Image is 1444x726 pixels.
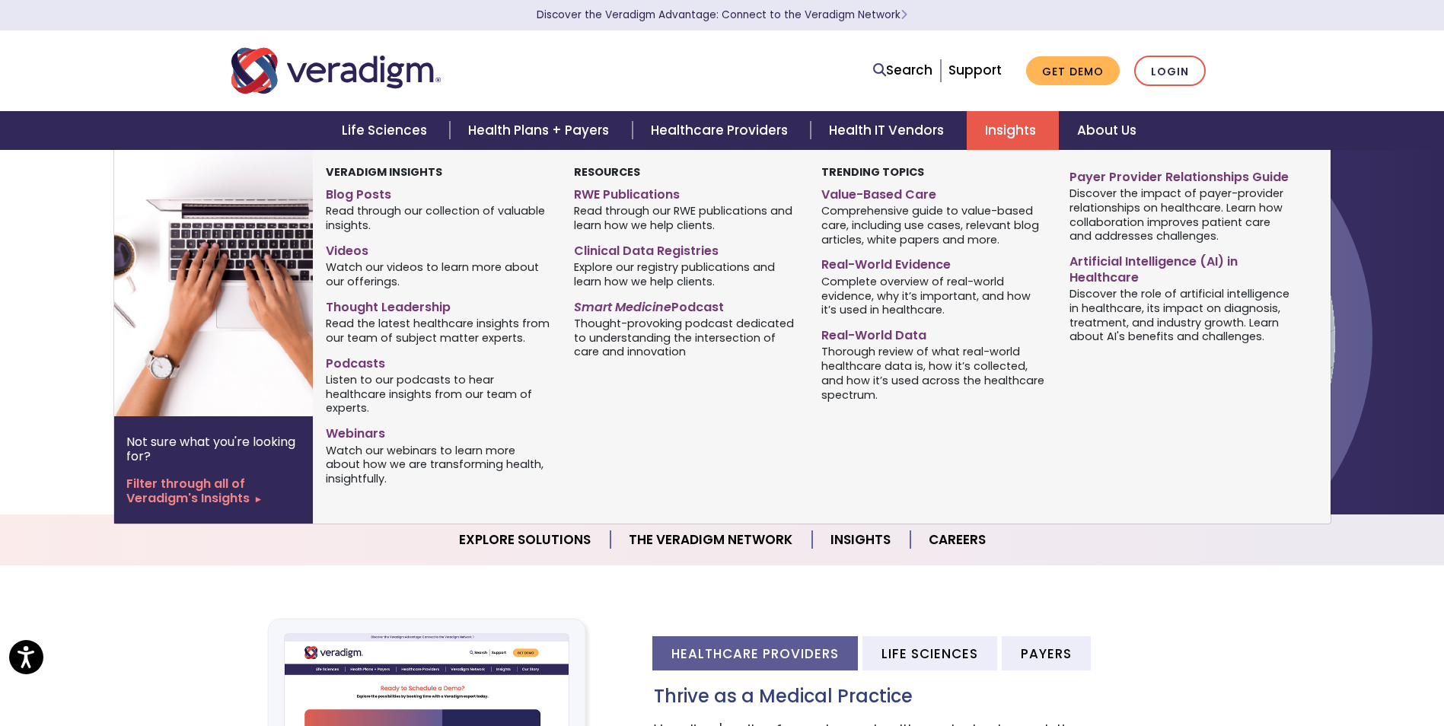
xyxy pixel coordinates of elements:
a: Careers [910,521,1004,559]
strong: Resources [574,164,640,180]
span: Read the latest healthcare insights from our team of subject matter experts. [326,315,550,345]
a: Search [873,60,932,81]
a: Payer Provider Relationships Guide [1069,164,1294,186]
li: Payers [1002,636,1091,670]
span: Complete overview of real-world evidence, why it’s important, and how it’s used in healthcare. [821,273,1046,317]
span: Discover the role of artificial intelligence in healthcare, its impact on diagnosis, treatment, a... [1069,286,1294,344]
span: Listen to our podcasts to hear healthcare insights from our team of experts. [326,371,550,416]
strong: Trending Topics [821,164,924,180]
span: Watch our videos to learn more about our offerings. [326,260,550,289]
a: Insights [967,111,1059,150]
a: Thought Leadership [326,294,550,316]
strong: Veradigm Insights [326,164,442,180]
a: Health IT Vendors [811,111,967,150]
h3: Thrive as a Medical Practice [654,686,1213,708]
a: Filter through all of Veradigm's Insights [126,476,301,505]
a: About Us [1059,111,1155,150]
a: Smart MedicinePodcast [574,294,799,316]
a: Health Plans + Payers [450,111,632,150]
a: Get Demo [1026,56,1120,86]
span: Read through our RWE publications and learn how we help clients. [574,203,799,233]
em: Smart Medicine [574,298,671,316]
span: Explore our registry publications and learn how we help clients. [574,260,799,289]
span: Learn More [901,8,907,22]
a: Insights [812,521,910,559]
img: Veradigm logo [231,46,441,96]
a: Support [948,61,1002,79]
a: Podcasts [326,350,550,372]
span: Read through our collection of valuable insights. [326,203,550,233]
a: RWE Publications [574,181,799,203]
img: Two hands typing on a laptop [114,150,359,416]
a: The Veradigm Network [610,521,812,559]
span: Watch our webinars to learn more about how we are transforming health, insightfully. [326,442,550,486]
span: Thought-provoking podcast dedicated to understanding the intersection of care and innovation [574,315,799,359]
a: Discover the Veradigm Advantage: Connect to the Veradigm NetworkLearn More [537,8,907,22]
a: Healthcare Providers [633,111,811,150]
span: Discover the impact of payer-provider relationships on healthcare. Learn how collaboration improv... [1069,186,1294,244]
a: Login [1134,56,1206,87]
a: Webinars [326,420,550,442]
a: Life Sciences [324,111,450,150]
a: Explore Solutions [441,521,610,559]
p: Not sure what you're looking for? [126,435,301,463]
a: Value-Based Care [821,181,1046,203]
span: Thorough review of what real-world healthcare data is, how it’s collected, and how it’s used acro... [821,344,1046,402]
li: Healthcare Providers [652,636,858,670]
a: Clinical Data Registries [574,237,799,260]
span: Comprehensive guide to value-based care, including use cases, relevant blog articles, white paper... [821,203,1046,247]
li: Life Sciences [862,636,997,670]
a: Real-World Data [821,322,1046,344]
a: Artificial Intelligence (AI) in Healthcare [1069,248,1294,286]
a: Real-World Evidence [821,251,1046,273]
a: Videos [326,237,550,260]
a: Blog Posts [326,181,550,203]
